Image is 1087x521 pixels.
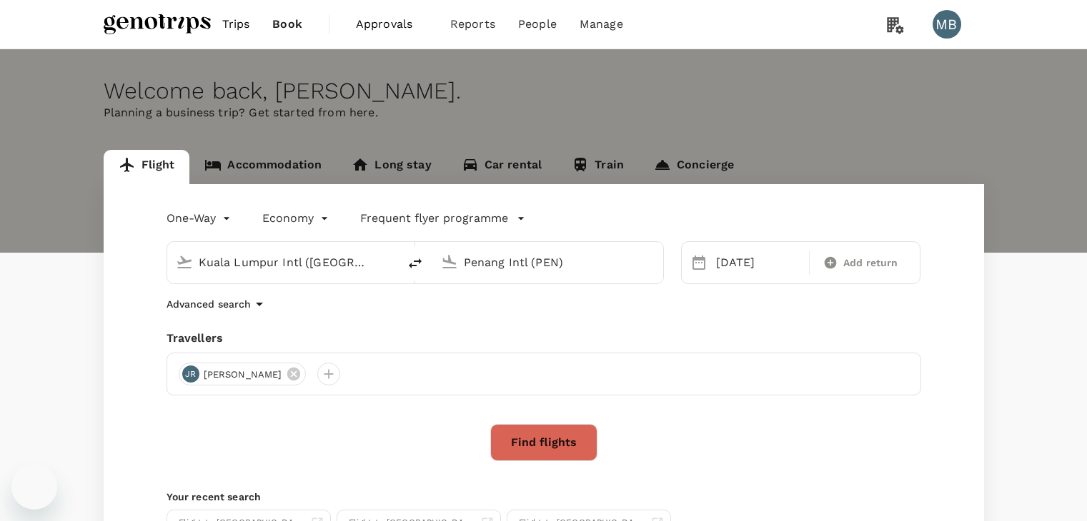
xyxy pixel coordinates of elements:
div: Welcome back , [PERSON_NAME] . [104,78,984,104]
button: Open [653,260,656,263]
a: Flight [104,150,190,184]
span: People [518,16,557,33]
button: Find flights [490,424,597,461]
p: Your recent search [167,490,921,504]
div: JR[PERSON_NAME] [179,363,307,385]
span: Trips [222,16,250,33]
a: Train [557,150,639,184]
span: Reports [450,16,495,33]
span: Approvals [356,16,427,33]
button: delete [398,246,432,280]
span: Manage [580,16,623,33]
button: Open [388,260,391,263]
div: Economy [262,207,332,230]
p: Frequent flyer programme [360,210,508,227]
div: MB [933,10,961,39]
a: Concierge [639,150,749,184]
a: Long stay [337,150,446,184]
div: One-Way [167,207,234,230]
iframe: Button to launch messaging window [11,464,57,510]
div: JR [182,365,199,383]
p: Planning a business trip? Get started from here. [104,104,984,121]
p: Advanced search [167,297,251,311]
a: Accommodation [189,150,337,184]
input: Going to [464,251,633,273]
input: Depart from [199,251,368,273]
span: Add return [843,256,898,270]
button: Frequent flyer programme [360,210,525,227]
img: Genotrips - ALL [104,9,211,40]
div: Travellers [167,330,921,347]
span: Book [272,16,302,33]
div: [DATE] [710,248,806,277]
span: [PERSON_NAME] [195,368,291,382]
a: Car rental [447,150,557,184]
button: Advanced search [167,295,268,313]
